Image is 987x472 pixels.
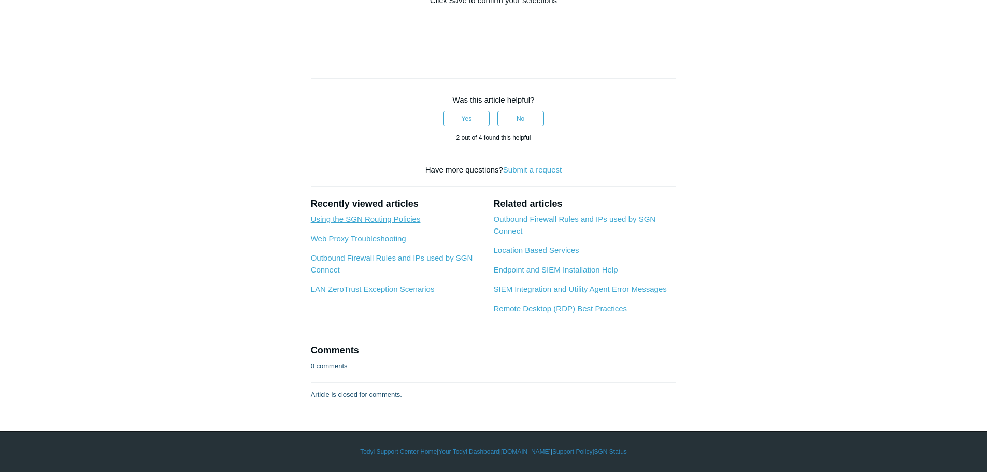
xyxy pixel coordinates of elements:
a: Submit a request [503,165,562,174]
a: Todyl Support Center Home [360,447,437,456]
p: 0 comments [311,361,348,371]
a: Using the SGN Routing Policies [311,214,421,223]
h2: Comments [311,344,677,357]
a: SIEM Integration and Utility Agent Error Messages [493,284,666,293]
a: [DOMAIN_NAME] [501,447,551,456]
a: Web Proxy Troubleshooting [311,234,406,243]
div: | | | | [193,447,794,456]
span: Was this article helpful? [453,95,535,104]
a: Outbound Firewall Rules and IPs used by SGN Connect [311,253,473,274]
a: LAN ZeroTrust Exception Scenarios [311,284,435,293]
a: Location Based Services [493,246,579,254]
a: SGN Status [594,447,627,456]
button: This article was not helpful [497,111,544,126]
a: Remote Desktop (RDP) Best Practices [493,304,627,313]
a: Outbound Firewall Rules and IPs used by SGN Connect [493,214,655,235]
h2: Recently viewed articles [311,197,483,211]
button: This article was helpful [443,111,490,126]
div: Have more questions? [311,164,677,176]
h2: Related articles [493,197,676,211]
a: Your Todyl Dashboard [438,447,499,456]
a: Support Policy [552,447,592,456]
a: Endpoint and SIEM Installation Help [493,265,618,274]
p: Article is closed for comments. [311,390,402,400]
span: 2 out of 4 found this helpful [456,134,531,141]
